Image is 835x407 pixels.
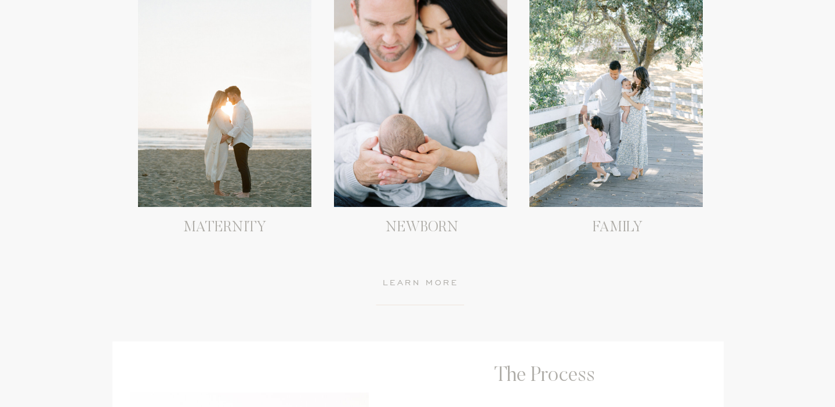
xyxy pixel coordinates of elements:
[334,220,510,241] h3: NEWBORN
[361,277,480,292] a: learn more
[137,220,313,241] h3: MATERNITY
[406,364,682,393] h1: The Process
[529,220,705,241] h3: FAMILY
